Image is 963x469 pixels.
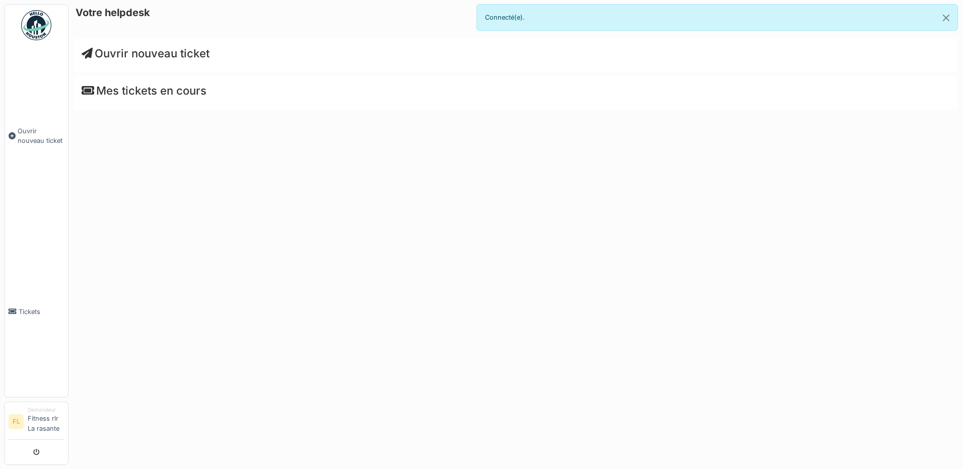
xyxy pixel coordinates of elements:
[28,406,64,437] li: Fitness rlr La rasante
[9,414,24,429] li: FL
[476,4,958,31] div: Connecté(e).
[21,10,51,40] img: Badge_color-CXgf-gQk.svg
[935,5,957,31] button: Close
[18,126,64,145] span: Ouvrir nouveau ticket
[19,307,64,317] span: Tickets
[9,406,64,440] a: FL DemandeurFitness rlr La rasante
[82,47,210,60] a: Ouvrir nouveau ticket
[5,226,68,397] a: Tickets
[5,46,68,226] a: Ouvrir nouveau ticket
[28,406,64,414] div: Demandeur
[76,7,150,19] h6: Votre helpdesk
[82,84,950,97] h4: Mes tickets en cours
